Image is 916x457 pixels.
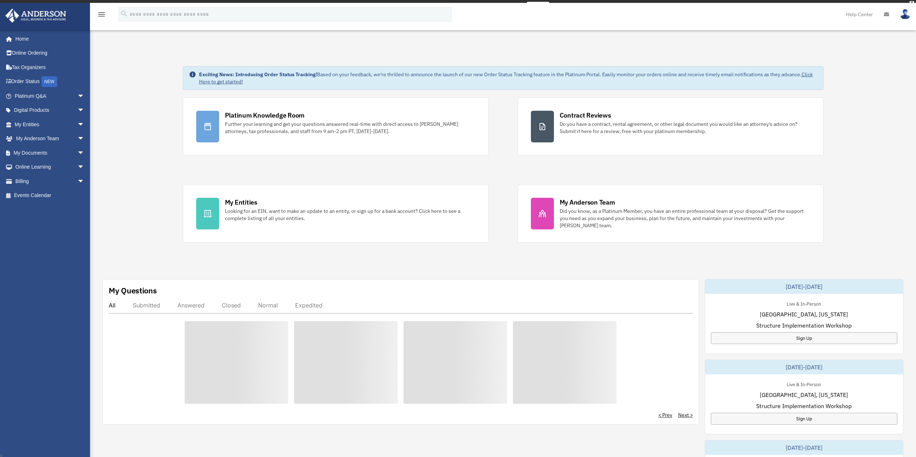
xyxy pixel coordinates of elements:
span: arrow_drop_down [77,103,92,118]
div: NEW [41,76,57,87]
i: menu [97,10,106,19]
span: arrow_drop_down [77,89,92,104]
a: My Anderson Teamarrow_drop_down [5,132,95,146]
a: Click Here to get started! [199,71,813,85]
div: Live & In-Person [781,300,827,307]
a: My Anderson Team Did you know, as a Platinum Member, you have an entire professional team at your... [518,184,824,243]
span: Structure Implementation Workshop [756,402,852,410]
span: arrow_drop_down [77,174,92,189]
div: Based on your feedback, we're thrilled to announce the launch of our new Order Status Tracking fe... [199,71,817,85]
div: Expedited [295,302,322,309]
div: My Anderson Team [560,198,615,207]
a: Online Learningarrow_drop_down [5,160,95,174]
a: < Prev [658,411,672,419]
div: Live & In-Person [781,380,827,388]
div: [DATE]-[DATE] [705,279,903,294]
a: Events Calendar [5,188,95,203]
i: search [120,10,128,18]
span: arrow_drop_down [77,117,92,132]
span: Structure Implementation Workshop [756,321,852,330]
a: Home [5,32,92,46]
div: Get a chance to win 6 months of Platinum for free just by filling out this [367,2,524,10]
span: arrow_drop_down [77,146,92,160]
span: [GEOGRAPHIC_DATA], [US_STATE] [760,390,848,399]
a: survey [527,2,549,10]
span: arrow_drop_down [77,132,92,146]
a: Contract Reviews Do you have a contract, rental agreement, or other legal document you would like... [518,97,824,156]
a: My Entities Looking for an EIN, want to make an update to an entity, or sign up for a bank accoun... [183,184,489,243]
div: Further your learning and get your questions answered real-time with direct access to [PERSON_NAM... [225,120,475,135]
img: Anderson Advisors Platinum Portal [3,9,68,23]
div: Answered [177,302,204,309]
a: Platinum Q&Aarrow_drop_down [5,89,95,103]
div: [DATE]-[DATE] [705,440,903,455]
a: My Documentsarrow_drop_down [5,146,95,160]
div: Did you know, as a Platinum Member, you have an entire professional team at your disposal? Get th... [560,207,810,229]
a: Order StatusNEW [5,74,95,89]
div: My Questions [109,285,157,296]
span: [GEOGRAPHIC_DATA], [US_STATE] [760,310,848,319]
div: Closed [222,302,241,309]
div: Looking for an EIN, want to make an update to an entity, or sign up for a bank account? Click her... [225,207,475,222]
div: Contract Reviews [560,111,611,120]
strong: Exciting News: Introducing Order Status Tracking! [199,71,317,78]
div: [DATE]-[DATE] [705,360,903,374]
div: close [910,1,914,5]
div: My Entities [225,198,257,207]
a: Digital Productsarrow_drop_down [5,103,95,118]
a: My Entitiesarrow_drop_down [5,117,95,132]
a: Sign Up [711,332,897,344]
a: menu [97,13,106,19]
a: Sign Up [711,413,897,425]
div: Submitted [133,302,160,309]
a: Billingarrow_drop_down [5,174,95,188]
div: Platinum Knowledge Room [225,111,305,120]
a: Online Ordering [5,46,95,60]
span: arrow_drop_down [77,160,92,175]
a: Platinum Knowledge Room Further your learning and get your questions answered real-time with dire... [183,97,489,156]
a: Tax Organizers [5,60,95,74]
img: User Pic [900,9,911,19]
div: Do you have a contract, rental agreement, or other legal document you would like an attorney's ad... [560,120,810,135]
div: All [109,302,116,309]
a: Next > [678,411,693,419]
div: Normal [258,302,278,309]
